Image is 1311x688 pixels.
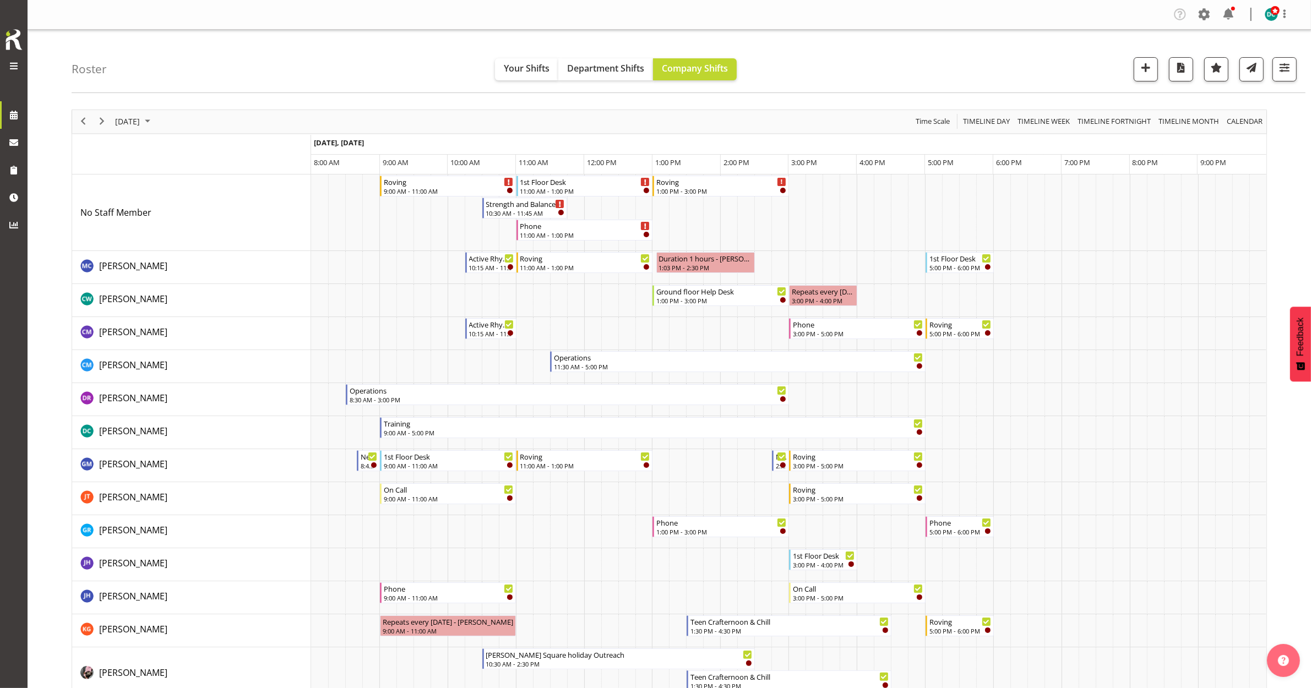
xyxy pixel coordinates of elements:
div: 9:00 AM - 11:00 AM [384,593,514,602]
div: 3:00 PM - 5:00 PM [793,461,923,470]
div: Phone [656,517,786,528]
div: Glen Tomlinson"s event - Roving Begin From Tuesday, September 23, 2025 at 3:00:00 PM GMT+12:00 En... [789,483,926,504]
div: Chamique Mamolo"s event - Roving Begin From Tuesday, September 23, 2025 at 5:00:00 PM GMT+12:00 E... [926,318,994,339]
div: On Call [793,583,923,594]
div: Roving [384,176,514,187]
button: Filter Shifts [1272,57,1297,81]
div: 5:00 PM - 6:00 PM [929,263,991,272]
div: Strength and Balance [486,198,565,209]
button: Month [1225,114,1265,128]
td: Grace Roscoe-Squires resource [72,515,311,548]
a: [PERSON_NAME] [99,457,167,471]
div: Roving [793,484,923,495]
div: 3:00 PM - 4:00 PM [792,296,855,305]
span: [DATE] [114,114,141,128]
span: [PERSON_NAME] [99,458,167,470]
img: help-xxl-2.png [1278,655,1289,666]
span: 12:00 PM [587,157,617,167]
span: 9:00 PM [1200,157,1226,167]
span: Department Shifts [567,62,644,74]
div: 11:00 AM - 1:00 PM [520,461,650,470]
div: Repeats every [DATE] - [PERSON_NAME] [792,286,855,297]
div: 5:00 PM - 6:00 PM [929,626,991,635]
div: 9:00 AM - 11:00 AM [384,494,514,503]
span: [PERSON_NAME] [99,590,167,602]
div: 1:00 PM - 3:00 PM [656,187,786,195]
div: 1:00 PM - 3:00 PM [656,527,786,536]
td: Jillian Hunter resource [72,581,311,614]
div: Cindy Mulrooney"s event - Operations Begin From Tuesday, September 23, 2025 at 11:30:00 AM GMT+12... [550,351,925,372]
div: 8:40 AM - 9:00 AM [361,461,377,470]
span: Your Shifts [504,62,550,74]
div: Gabriel McKay Smith"s event - Roving Begin From Tuesday, September 23, 2025 at 11:00:00 AM GMT+12... [516,450,653,471]
td: Glen Tomlinson resource [72,482,311,515]
div: Debra Robinson"s event - Operations Begin From Tuesday, September 23, 2025 at 8:30:00 AM GMT+12:0... [346,384,789,405]
a: [PERSON_NAME] [99,623,167,636]
span: 3:00 PM [791,157,817,167]
div: Roving [793,451,923,462]
div: Newspapers [361,451,377,462]
span: [PERSON_NAME] [99,293,167,305]
div: previous period [74,110,93,133]
span: 2:00 PM [724,157,749,167]
div: New book tagging [776,451,786,462]
span: Timeline Fortnight [1076,114,1152,128]
td: Debra Robinson resource [72,383,311,416]
span: [PERSON_NAME] [99,392,167,404]
button: Timeline Day [961,114,1012,128]
div: Training [384,418,923,429]
div: 5:00 PM - 6:00 PM [929,329,991,338]
div: Aurora Catu"s event - Duration 1 hours - Aurora Catu Begin From Tuesday, September 23, 2025 at 1:... [656,252,755,273]
div: Roving [520,451,650,462]
div: Roving [520,253,650,264]
span: 11:00 AM [519,157,548,167]
div: Teen Crafternoon & Chill [690,616,889,627]
div: On Call [384,484,514,495]
div: 1st Floor Desk [793,550,855,561]
img: Rosterit icon logo [3,28,25,52]
span: 1:00 PM [655,157,681,167]
span: [PERSON_NAME] [99,623,167,635]
div: Phone [793,319,923,330]
div: 11:00 AM - 1:00 PM [520,187,650,195]
div: Phone [929,517,991,528]
span: Company Shifts [662,62,728,74]
span: 8:00 PM [1133,157,1158,167]
span: [PERSON_NAME] [99,326,167,338]
div: Glen Tomlinson"s event - On Call Begin From Tuesday, September 23, 2025 at 9:00:00 AM GMT+12:00 E... [380,483,516,504]
div: Roving [929,319,991,330]
div: No Staff Member"s event - Phone Begin From Tuesday, September 23, 2025 at 11:00:00 AM GMT+12:00 E... [516,220,653,241]
td: Cindy Mulrooney resource [72,350,311,383]
button: Timeline Week [1016,114,1072,128]
span: Feedback [1296,318,1305,356]
div: Jillian Hunter"s event - Phone Begin From Tuesday, September 23, 2025 at 9:00:00 AM GMT+12:00 End... [380,582,516,603]
a: [PERSON_NAME] [99,589,167,603]
span: [PERSON_NAME] [99,557,167,569]
div: 10:30 AM - 2:30 PM [486,659,753,668]
div: Duration 1 hours - [PERSON_NAME] [659,253,753,264]
span: Timeline Week [1016,114,1071,128]
div: 10:30 AM - 11:45 AM [486,209,565,217]
div: September 23, 2025 [111,110,157,133]
span: [PERSON_NAME] [99,524,167,536]
button: Highlight an important date within the roster. [1204,57,1228,81]
div: 3:00 PM - 4:00 PM [793,560,855,569]
span: 5:00 PM [928,157,954,167]
div: 10:15 AM - 11:00 AM [469,329,514,338]
button: Add a new shift [1134,57,1158,81]
div: Jill Harpur"s event - 1st Floor Desk Begin From Tuesday, September 23, 2025 at 3:00:00 PM GMT+12:... [789,549,857,570]
div: 1:03 PM - 2:30 PM [659,263,753,272]
div: 9:00 AM - 11:00 AM [384,187,514,195]
div: Grace Roscoe-Squires"s event - Phone Begin From Tuesday, September 23, 2025 at 1:00:00 PM GMT+12:... [652,516,789,537]
span: Timeline Day [962,114,1011,128]
div: 1st Floor Desk [929,253,991,264]
div: 8:30 AM - 3:00 PM [350,395,786,404]
div: Catherine Wilson"s event - Ground floor Help Desk Begin From Tuesday, September 23, 2025 at 1:00:... [652,285,789,306]
div: Katie Greene"s event - Repeats every tuesday - Katie Greene Begin From Tuesday, September 23, 202... [380,615,516,636]
div: Phone [520,220,650,231]
span: [PERSON_NAME] [99,425,167,437]
div: 3:00 PM - 5:00 PM [793,593,923,602]
td: Katie Greene resource [72,614,311,647]
span: [PERSON_NAME] [99,491,167,503]
div: 10:15 AM - 11:00 AM [469,263,514,272]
